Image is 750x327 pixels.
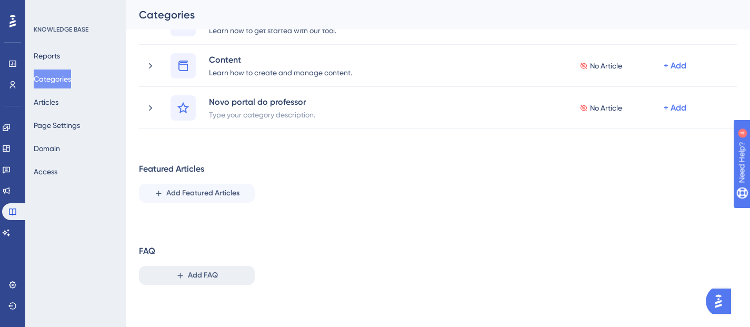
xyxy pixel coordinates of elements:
div: Learn how to get started with our tool. [208,24,337,36]
div: FAQ [139,245,155,257]
iframe: UserGuiding AI Assistant Launcher [706,285,737,317]
button: Reports [34,46,60,65]
div: + Add [664,60,686,72]
div: + Add [664,102,686,114]
button: Categories [34,70,71,88]
div: Categories [139,7,711,22]
div: Content [208,53,353,66]
span: Add Featured Articles [166,187,239,200]
span: No Article [590,60,622,72]
span: Add FAQ [188,269,218,282]
button: Add Featured Articles [139,184,255,203]
div: Featured Articles [139,163,204,175]
div: Type your category description. [208,108,316,121]
button: Add FAQ [139,266,255,285]
button: Domain [34,139,60,158]
button: Articles [34,93,58,112]
span: Need Help? [25,3,66,15]
div: KNOWLEDGE BASE [34,25,88,34]
span: No Article [590,102,622,114]
button: Page Settings [34,116,80,135]
button: Access [34,162,57,181]
div: Novo portal do professor [208,95,316,108]
div: Learn how to create and manage content. [208,66,353,78]
div: 4 [73,5,76,14]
